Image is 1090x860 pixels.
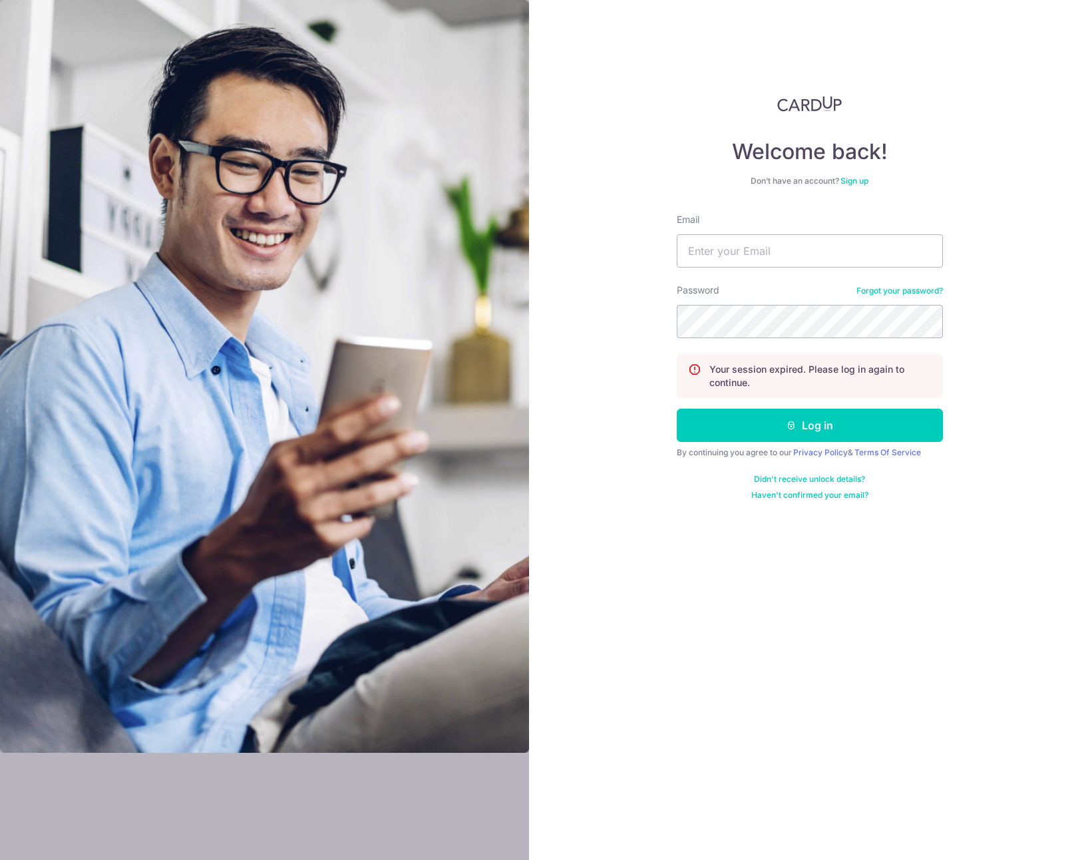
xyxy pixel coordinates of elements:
[677,284,719,297] label: Password
[677,213,699,226] label: Email
[777,96,842,112] img: CardUp Logo
[677,234,943,268] input: Enter your Email
[754,474,865,485] a: Didn't receive unlock details?
[677,176,943,186] div: Don’t have an account?
[677,138,943,165] h4: Welcome back!
[793,447,848,457] a: Privacy Policy
[677,447,943,458] div: By continuing you agree to our &
[751,490,868,501] a: Haven't confirmed your email?
[854,447,921,457] a: Terms Of Service
[856,286,943,296] a: Forgot your password?
[840,176,868,186] a: Sign up
[677,409,943,442] button: Log in
[709,363,932,389] p: Your session expired. Please log in again to continue.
